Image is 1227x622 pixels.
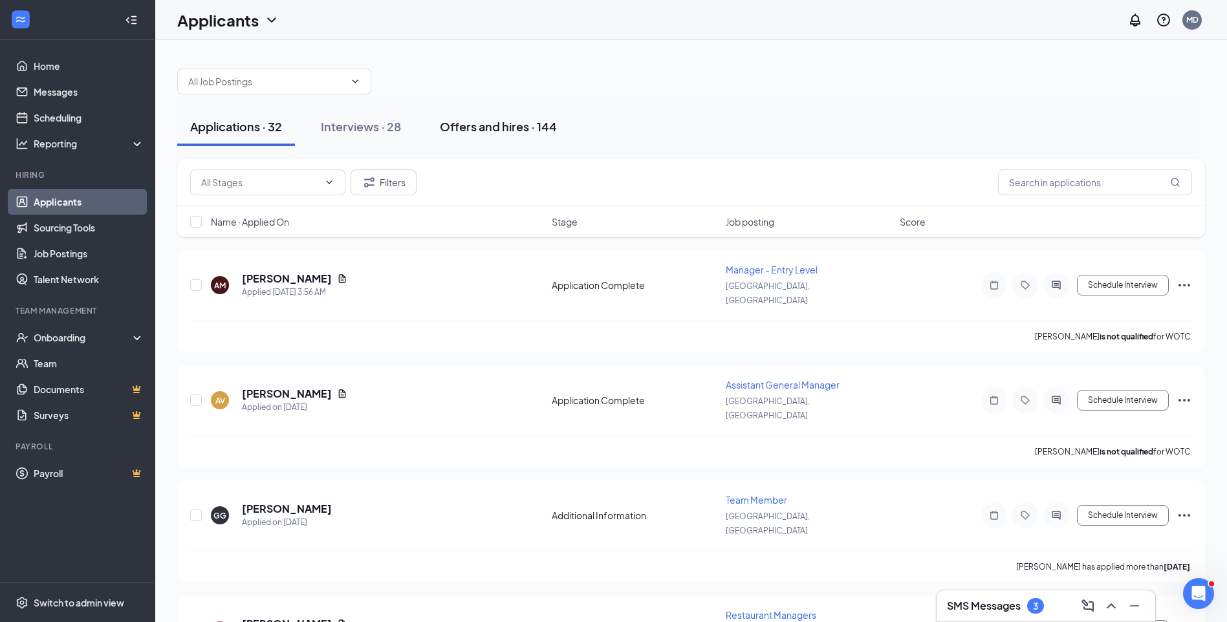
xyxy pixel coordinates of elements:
[947,599,1021,613] h3: SMS Messages
[1124,595,1145,616] button: Minimize
[350,76,360,87] svg: ChevronDown
[1164,562,1190,572] b: [DATE]
[125,14,138,27] svg: Collapse
[726,264,818,275] span: Manager - Entry Level
[1077,275,1169,295] button: Schedule Interview
[213,510,226,521] div: GG
[214,280,226,291] div: AM
[321,118,401,134] div: Interviews · 28
[1035,331,1192,342] p: [PERSON_NAME] for WOTC.
[726,396,810,420] span: [GEOGRAPHIC_DATA], [GEOGRAPHIC_DATA]
[34,105,144,131] a: Scheduling
[34,596,124,609] div: Switch to admin view
[1080,598,1096,614] svg: ComposeMessage
[34,189,144,215] a: Applicants
[16,305,142,316] div: Team Management
[324,177,334,188] svg: ChevronDown
[1177,392,1192,408] svg: Ellipses
[34,402,144,428] a: SurveysCrown
[1183,578,1214,609] iframe: Intercom live chat
[242,401,347,414] div: Applied on [DATE]
[726,281,810,305] span: [GEOGRAPHIC_DATA], [GEOGRAPHIC_DATA]
[1156,12,1171,28] svg: QuestionInfo
[14,13,27,26] svg: WorkstreamLogo
[34,350,144,376] a: Team
[242,516,332,529] div: Applied on [DATE]
[34,331,133,344] div: Onboarding
[16,596,28,609] svg: Settings
[211,215,289,228] span: Name · Applied On
[1100,332,1153,341] b: is not qualified
[1077,390,1169,411] button: Schedule Interview
[34,79,144,105] a: Messages
[1078,595,1098,616] button: ComposeMessage
[986,395,1002,405] svg: Note
[1100,447,1153,456] b: is not qualified
[1170,177,1180,188] svg: MagnifyingGlass
[1017,280,1033,290] svg: Tag
[1177,277,1192,293] svg: Ellipses
[552,394,718,407] div: Application Complete
[440,118,557,134] div: Offers and hires · 144
[34,376,144,402] a: DocumentsCrown
[1016,561,1192,572] p: [PERSON_NAME] has applied more than .
[552,215,578,228] span: Stage
[726,511,810,535] span: [GEOGRAPHIC_DATA], [GEOGRAPHIC_DATA]
[242,272,332,286] h5: [PERSON_NAME]
[726,494,787,506] span: Team Member
[1048,280,1064,290] svg: ActiveChat
[242,286,347,299] div: Applied [DATE] 3:56 AM
[34,266,144,292] a: Talent Network
[1035,446,1192,457] p: [PERSON_NAME] for WOTC.
[986,280,1002,290] svg: Note
[726,379,840,391] span: Assistant General Manager
[351,169,417,195] button: Filter Filters
[34,460,144,486] a: PayrollCrown
[177,9,259,31] h1: Applicants
[726,215,774,228] span: Job posting
[337,389,347,399] svg: Document
[242,387,332,401] h5: [PERSON_NAME]
[1048,510,1064,520] svg: ActiveChat
[726,609,816,621] span: Restaurant Managers
[1101,595,1122,616] button: ChevronUp
[34,241,144,266] a: Job Postings
[1017,395,1033,405] svg: Tag
[264,12,279,28] svg: ChevronDown
[34,137,145,150] div: Reporting
[215,395,225,406] div: AV
[201,175,319,189] input: All Stages
[242,502,332,516] h5: [PERSON_NAME]
[900,215,926,228] span: Score
[1033,601,1038,612] div: 3
[34,215,144,241] a: Sourcing Tools
[1048,395,1064,405] svg: ActiveChat
[1186,14,1199,25] div: MD
[552,509,718,522] div: Additional Information
[16,331,28,344] svg: UserCheck
[1127,12,1143,28] svg: Notifications
[16,169,142,180] div: Hiring
[188,74,345,89] input: All Job Postings
[1103,598,1119,614] svg: ChevronUp
[986,510,1002,520] svg: Note
[1177,508,1192,523] svg: Ellipses
[337,273,347,284] svg: Document
[34,53,144,79] a: Home
[16,441,142,452] div: Payroll
[1077,505,1169,526] button: Schedule Interview
[998,169,1192,195] input: Search in applications
[190,118,282,134] div: Applications · 32
[362,175,377,190] svg: Filter
[1127,598,1142,614] svg: Minimize
[1017,510,1033,520] svg: Tag
[552,279,718,292] div: Application Complete
[16,137,28,150] svg: Analysis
